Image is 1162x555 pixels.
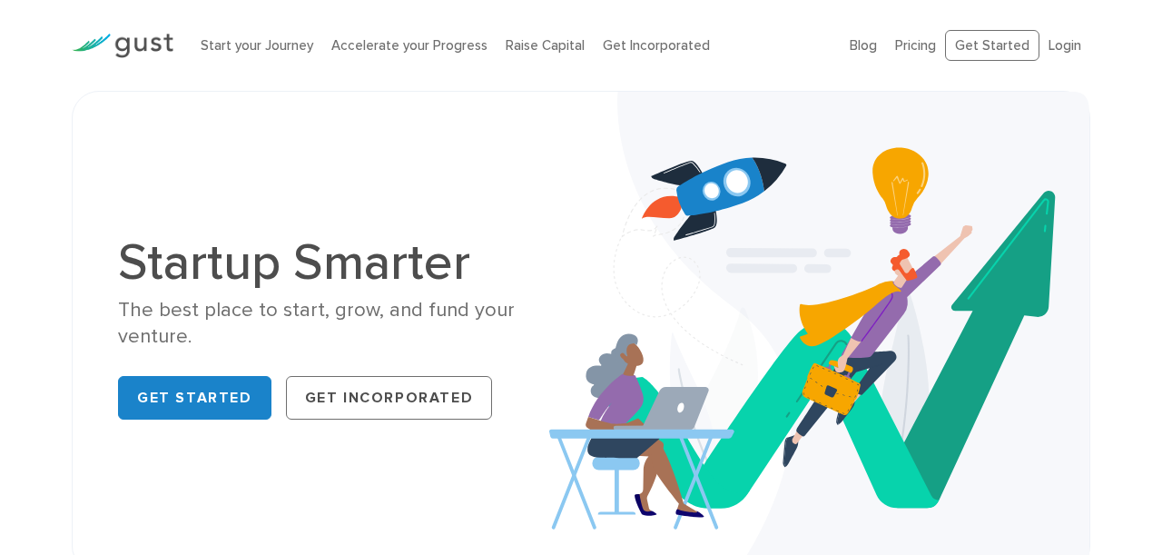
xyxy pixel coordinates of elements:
a: Raise Capital [506,37,585,54]
a: Accelerate your Progress [331,37,487,54]
h1: Startup Smarter [118,237,567,288]
div: The best place to start, grow, and fund your venture. [118,297,567,351]
a: Get Started [118,376,271,420]
a: Start your Journey [201,37,313,54]
a: Get Incorporated [603,37,710,54]
a: Blog [850,37,877,54]
img: Gust Logo [72,34,173,58]
a: Get Incorporated [286,376,493,420]
a: Login [1049,37,1081,54]
a: Pricing [895,37,936,54]
a: Get Started [945,30,1039,62]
